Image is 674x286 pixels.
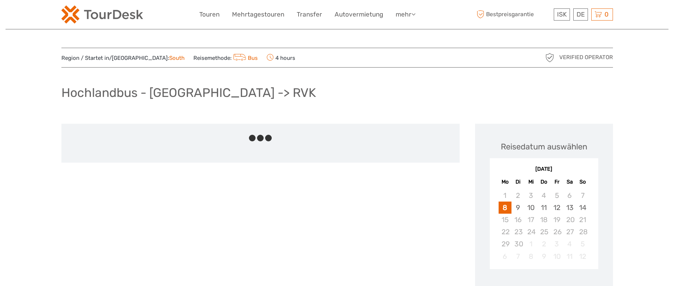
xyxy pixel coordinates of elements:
div: Not available Dienstag, 16. September 2025 [511,214,524,226]
div: Not available Freitag, 3. Oktober 2025 [550,238,563,250]
div: Not available Sonntag, 28. September 2025 [576,226,589,238]
a: Autovermietung [335,9,383,20]
span: ISK [557,11,567,18]
span: 0 [603,11,610,18]
div: Not available Freitag, 26. September 2025 [550,226,563,238]
img: 120-15d4194f-c635-41b9-a512-a3cb382bfb57_logo_small.png [61,6,143,23]
a: South [169,55,185,61]
span: Region / Startet in/[GEOGRAPHIC_DATA]: [61,54,185,62]
div: Choose Montag, 8. September 2025 [499,202,511,214]
div: Not available Donnerstag, 2. Oktober 2025 [537,238,550,250]
div: Not available Samstag, 20. September 2025 [563,214,576,226]
h1: Hochlandbus - [GEOGRAPHIC_DATA] -> RVK [61,85,316,100]
div: Choose Donnerstag, 11. September 2025 [537,202,550,214]
div: Mo [499,177,511,187]
div: Sa [563,177,576,187]
div: Not available Samstag, 4. Oktober 2025 [563,238,576,250]
div: Not available Dienstag, 7. Oktober 2025 [511,250,524,263]
div: Not available Samstag, 27. September 2025 [563,226,576,238]
div: Choose Freitag, 12. September 2025 [550,202,563,214]
span: Bestpreisgarantie [475,8,552,21]
div: Not available Sonntag, 7. September 2025 [576,189,589,202]
div: Not available Montag, 15. September 2025 [499,214,511,226]
div: [DATE] [490,166,598,173]
a: Touren [199,9,220,20]
div: Not available Freitag, 5. September 2025 [550,189,563,202]
div: Not available Donnerstag, 25. September 2025 [537,226,550,238]
div: Not available Dienstag, 30. September 2025 [511,238,524,250]
div: month 2025-09 [492,189,596,263]
img: verified_operator_grey_128.png [544,52,556,64]
div: Not available Mittwoch, 24. September 2025 [524,226,537,238]
div: Not available Montag, 6. Oktober 2025 [499,250,511,263]
div: Not available Mittwoch, 3. September 2025 [524,189,537,202]
div: So [576,177,589,187]
a: Transfer [297,9,322,20]
div: Not available Montag, 29. September 2025 [499,238,511,250]
span: Verified Operator [559,54,613,61]
div: Reisedatum auswählen [501,141,587,152]
div: Not available Montag, 22. September 2025 [499,226,511,238]
div: Not available Donnerstag, 4. September 2025 [537,189,550,202]
div: Not available Montag, 1. September 2025 [499,189,511,202]
div: Do [537,177,550,187]
div: Not available Donnerstag, 18. September 2025 [537,214,550,226]
div: Not available Sonntag, 12. Oktober 2025 [576,250,589,263]
div: Choose Dienstag, 9. September 2025 [511,202,524,214]
a: Mehrtagestouren [232,9,284,20]
div: Not available Mittwoch, 1. Oktober 2025 [524,238,537,250]
div: DE [573,8,588,21]
div: Not available Mittwoch, 17. September 2025 [524,214,537,226]
div: Di [511,177,524,187]
div: Not available Samstag, 6. September 2025 [563,189,576,202]
a: mehr [396,9,416,20]
div: Fr [550,177,563,187]
span: 4 hours [267,53,295,63]
div: Choose Mittwoch, 10. September 2025 [524,202,537,214]
a: Bus [232,55,258,61]
div: Not available Samstag, 11. Oktober 2025 [563,250,576,263]
div: Not available Donnerstag, 9. Oktober 2025 [537,250,550,263]
div: Not available Sonntag, 5. Oktober 2025 [576,238,589,250]
div: Not available Dienstag, 2. September 2025 [511,189,524,202]
div: Not available Freitag, 19. September 2025 [550,214,563,226]
div: Choose Samstag, 13. September 2025 [563,202,576,214]
div: Not available Sonntag, 21. September 2025 [576,214,589,226]
div: Not available Freitag, 10. Oktober 2025 [550,250,563,263]
div: Not available Dienstag, 23. September 2025 [511,226,524,238]
div: Not available Mittwoch, 8. Oktober 2025 [524,250,537,263]
div: Mi [524,177,537,187]
span: Reisemethode: [193,53,258,63]
div: Choose Sonntag, 14. September 2025 [576,202,589,214]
